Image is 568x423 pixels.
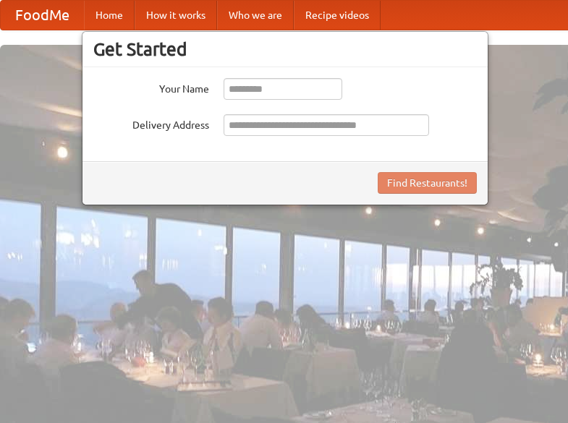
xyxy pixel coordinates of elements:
[93,78,209,96] label: Your Name
[378,172,477,194] button: Find Restaurants!
[135,1,217,30] a: How it works
[294,1,381,30] a: Recipe videos
[93,114,209,132] label: Delivery Address
[84,1,135,30] a: Home
[93,38,477,60] h3: Get Started
[217,1,294,30] a: Who we are
[1,1,84,30] a: FoodMe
